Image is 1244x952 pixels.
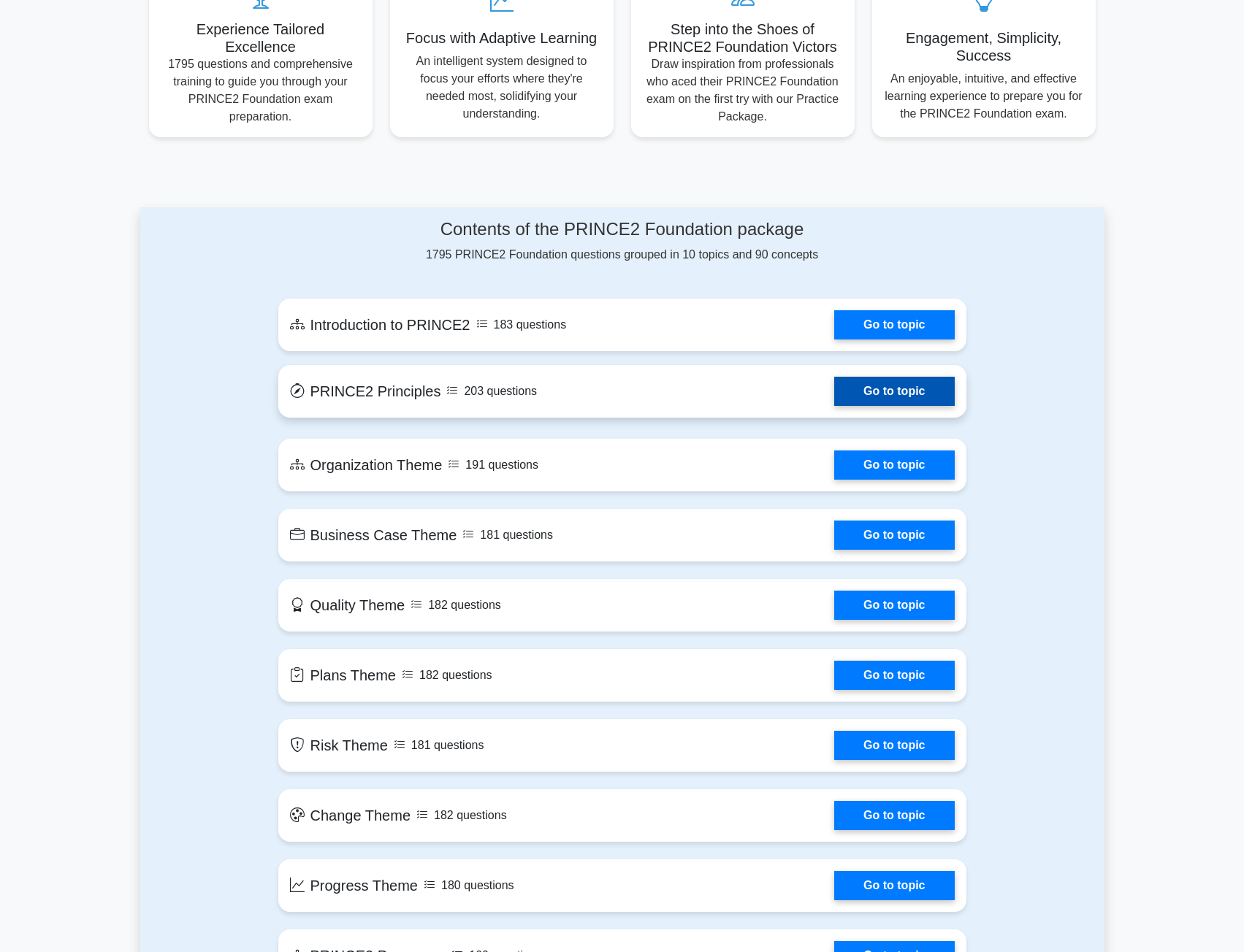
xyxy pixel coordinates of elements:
[643,20,843,55] h5: Step into the Shoes of PRINCE2 Foundation Victors
[834,521,954,550] a: Go to topic
[643,55,843,126] p: Draw inspiration from professionals who aced their PRINCE2 Foundation exam on the first try with ...
[161,55,361,126] p: 1795 questions and comprehensive training to guide you through your PRINCE2 Foundation exam prepa...
[402,29,602,47] h5: Focus with Adaptive Learning
[884,29,1084,64] h5: Engagement, Simplicity, Success
[834,801,954,830] a: Go to topic
[278,219,966,264] div: 1795 PRINCE2 Foundation questions grouped in 10 topics and 90 concepts
[834,731,954,760] a: Go to topic
[834,661,954,690] a: Go to topic
[834,591,954,620] a: Go to topic
[884,70,1084,123] p: An enjoyable, intuitive, and effective learning experience to prepare you for the PRINCE2 Foundat...
[278,219,966,240] h4: Contents of the PRINCE2 Foundation package
[834,871,954,900] a: Go to topic
[161,20,361,55] h5: Experience Tailored Excellence
[834,310,954,339] a: Go to topic
[402,53,602,123] p: An intelligent system designed to focus your efforts where they're needed most, solidifying your ...
[834,377,954,406] a: Go to topic
[834,450,954,480] a: Go to topic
